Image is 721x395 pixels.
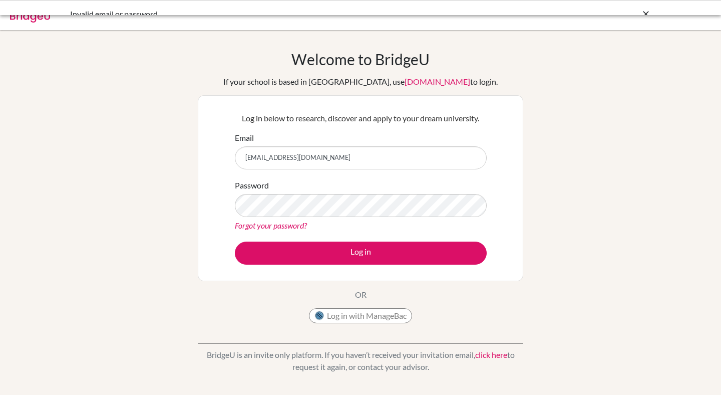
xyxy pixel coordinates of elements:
[223,76,498,88] div: If your school is based in [GEOGRAPHIC_DATA], use to login.
[235,179,269,191] label: Password
[405,77,470,86] a: [DOMAIN_NAME]
[475,350,507,359] a: click here
[235,242,487,265] button: Log in
[235,221,307,230] a: Forgot your password?
[70,8,501,20] div: Invalid email or password.
[309,308,412,323] button: Log in with ManageBac
[235,112,487,124] p: Log in below to research, discover and apply to your dream university.
[355,289,367,301] p: OR
[235,132,254,144] label: Email
[291,50,430,68] h1: Welcome to BridgeU
[198,349,523,373] p: BridgeU is an invite only platform. If you haven’t received your invitation email, to request it ...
